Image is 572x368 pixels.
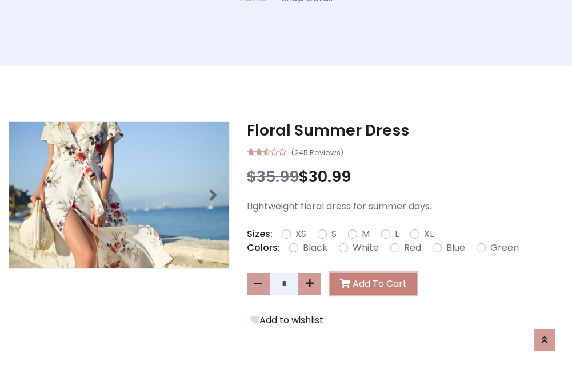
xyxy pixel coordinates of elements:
label: White [353,241,379,255]
span: $35.99 [247,166,299,187]
p: Lightweight floral dress for summer days. [247,200,563,213]
small: (245 Reviews) [291,145,343,159]
h3: Floral Summer Dress [247,121,563,140]
label: Black [303,241,327,255]
p: Colors: [247,241,280,255]
label: L [395,227,399,241]
label: S [331,227,337,241]
label: Green [490,241,519,255]
label: XL [424,227,434,241]
label: XS [295,227,306,241]
button: Add To Cart [330,273,417,295]
img: Image [9,122,229,268]
button: Add to wishlist [247,313,327,328]
p: Sizes: [247,227,273,241]
label: Blue [446,241,465,255]
span: 30.99 [309,166,351,187]
label: Red [404,241,421,255]
h3: $ [247,168,563,186]
label: M [362,227,370,241]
